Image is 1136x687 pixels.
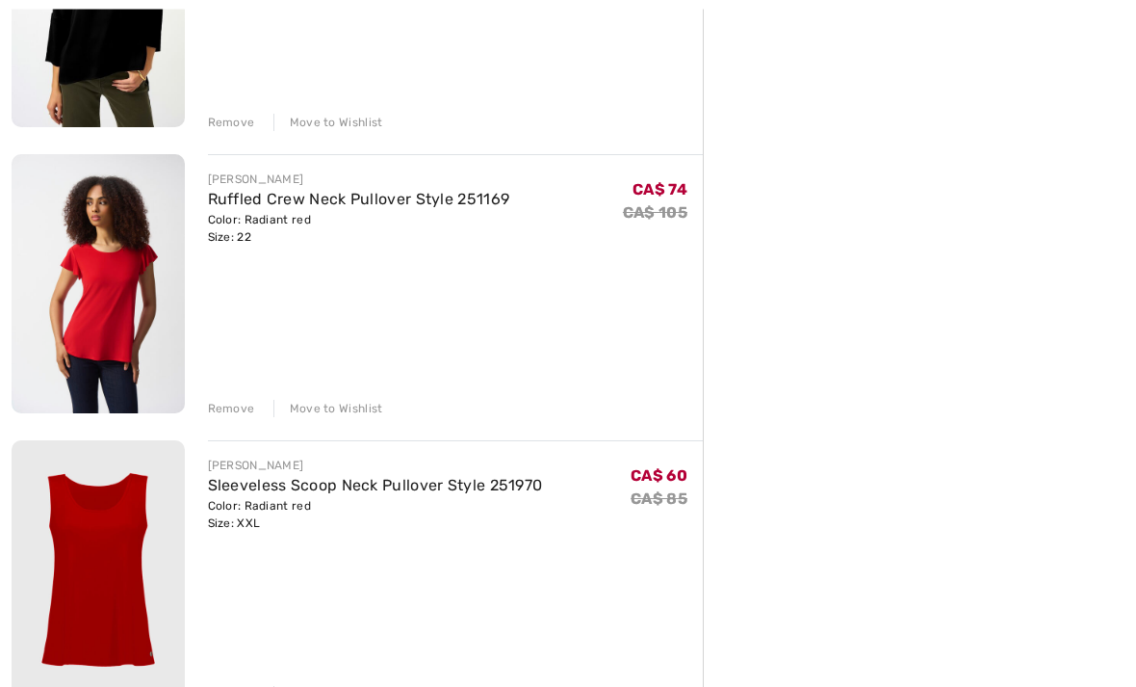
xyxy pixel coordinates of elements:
a: Sleeveless Scoop Neck Pullover Style 251970 [208,477,543,495]
div: Color: Radiant red Size: XXL [208,498,543,533]
a: Ruffled Crew Neck Pullover Style 251169 [208,191,510,209]
span: CA$ 74 [633,181,687,199]
div: [PERSON_NAME] [208,172,510,189]
div: Remove [208,115,255,132]
span: CA$ 60 [631,467,687,486]
img: Ruffled Crew Neck Pullover Style 251169 [12,155,185,414]
s: CA$ 105 [623,204,687,223]
s: CA$ 85 [631,490,687,509]
div: Move to Wishlist [273,401,383,418]
div: Remove [208,401,255,418]
div: Color: Radiant red Size: 22 [208,212,510,247]
div: Move to Wishlist [273,115,383,132]
div: [PERSON_NAME] [208,458,543,475]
